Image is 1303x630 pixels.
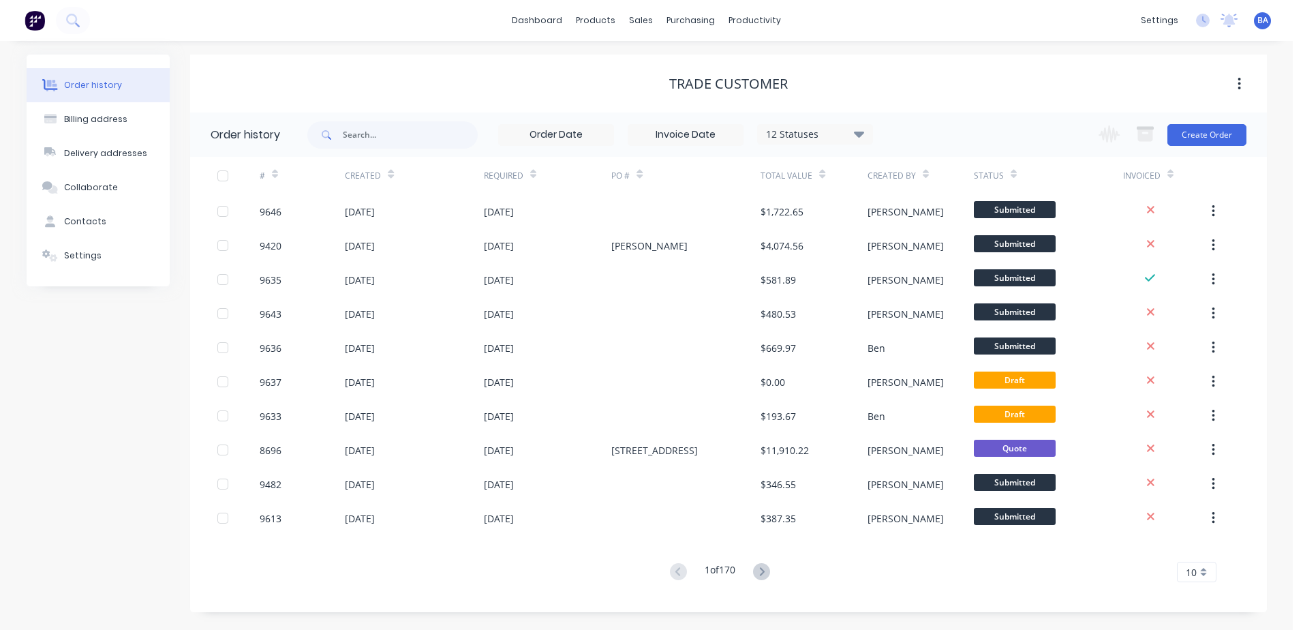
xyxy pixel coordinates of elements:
[974,269,1056,286] span: Submitted
[974,406,1056,423] span: Draft
[345,443,375,457] div: [DATE]
[1186,565,1197,580] span: 10
[761,239,803,253] div: $4,074.56
[1167,124,1246,146] button: Create Order
[761,409,796,423] div: $193.67
[705,562,735,582] div: 1 of 170
[345,511,375,526] div: [DATE]
[27,136,170,170] button: Delivery addresses
[64,181,118,194] div: Collaborate
[1257,14,1268,27] span: BA
[761,157,867,194] div: Total Value
[761,443,809,457] div: $11,910.22
[27,239,170,273] button: Settings
[345,409,375,423] div: [DATE]
[868,157,974,194] div: Created By
[974,157,1123,194] div: Status
[64,79,122,91] div: Order history
[64,113,127,125] div: Billing address
[611,239,688,253] div: [PERSON_NAME]
[260,409,281,423] div: 9633
[345,273,375,287] div: [DATE]
[722,10,788,31] div: productivity
[260,477,281,492] div: 9482
[260,205,281,219] div: 9646
[761,273,796,287] div: $581.89
[622,10,660,31] div: sales
[1134,10,1185,31] div: settings
[484,273,514,287] div: [DATE]
[64,147,147,160] div: Delivery addresses
[484,409,514,423] div: [DATE]
[260,375,281,389] div: 9637
[868,409,885,423] div: Ben
[868,273,944,287] div: [PERSON_NAME]
[64,250,102,262] div: Settings
[260,307,281,321] div: 9643
[343,121,478,149] input: Search...
[974,201,1056,218] span: Submitted
[628,125,743,145] input: Invoice Date
[974,508,1056,525] span: Submitted
[211,127,280,143] div: Order history
[484,341,514,355] div: [DATE]
[260,170,265,182] div: #
[1123,157,1208,194] div: Invoiced
[974,440,1056,457] span: Quote
[27,102,170,136] button: Billing address
[345,477,375,492] div: [DATE]
[761,341,796,355] div: $669.97
[345,239,375,253] div: [DATE]
[484,443,514,457] div: [DATE]
[761,205,803,219] div: $1,722.65
[868,239,944,253] div: [PERSON_NAME]
[868,375,944,389] div: [PERSON_NAME]
[868,307,944,321] div: [PERSON_NAME]
[761,307,796,321] div: $480.53
[484,375,514,389] div: [DATE]
[484,511,514,526] div: [DATE]
[345,307,375,321] div: [DATE]
[64,215,106,228] div: Contacts
[1123,170,1161,182] div: Invoiced
[611,443,698,457] div: [STREET_ADDRESS]
[345,205,375,219] div: [DATE]
[260,443,281,457] div: 8696
[484,157,612,194] div: Required
[761,477,796,492] div: $346.55
[484,205,514,219] div: [DATE]
[484,170,523,182] div: Required
[260,273,281,287] div: 9635
[569,10,622,31] div: products
[611,157,761,194] div: PO #
[345,341,375,355] div: [DATE]
[484,477,514,492] div: [DATE]
[260,341,281,355] div: 9636
[974,303,1056,320] span: Submitted
[974,337,1056,355] span: Submitted
[758,127,872,142] div: 12 Statuses
[25,10,45,31] img: Factory
[499,125,613,145] input: Order Date
[484,307,514,321] div: [DATE]
[761,375,785,389] div: $0.00
[974,474,1056,491] span: Submitted
[868,511,944,526] div: [PERSON_NAME]
[611,170,630,182] div: PO #
[761,511,796,526] div: $387.35
[761,170,812,182] div: Total Value
[345,157,483,194] div: Created
[669,76,788,92] div: Trade Customer
[974,372,1056,389] span: Draft
[27,170,170,205] button: Collaborate
[660,10,722,31] div: purchasing
[484,239,514,253] div: [DATE]
[27,68,170,102] button: Order history
[27,205,170,239] button: Contacts
[260,239,281,253] div: 9420
[868,341,885,355] div: Ben
[974,170,1004,182] div: Status
[345,375,375,389] div: [DATE]
[868,477,944,492] div: [PERSON_NAME]
[260,157,345,194] div: #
